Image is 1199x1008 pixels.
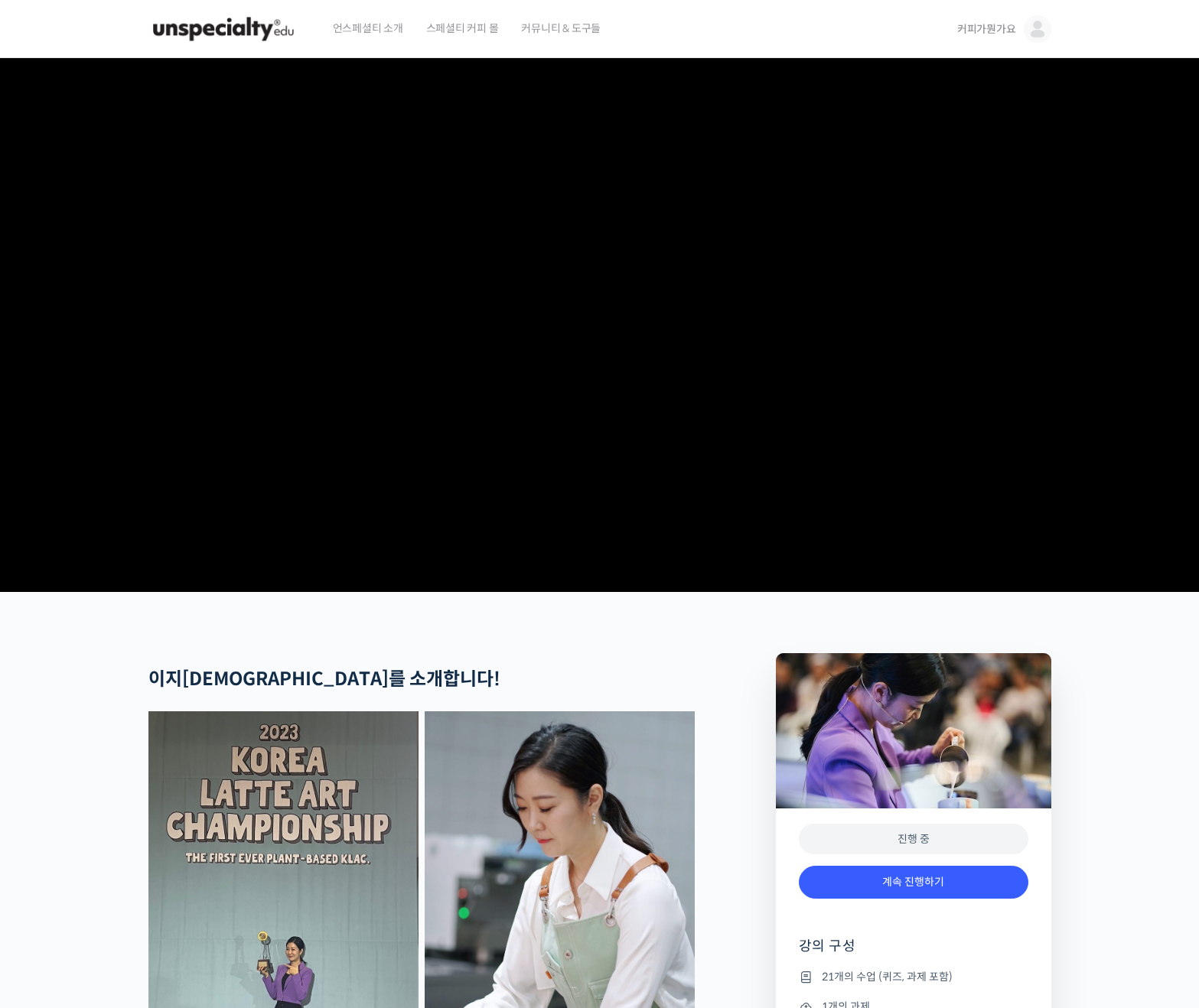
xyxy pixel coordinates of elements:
[799,824,1028,855] div: 진행 중
[799,866,1028,899] a: 계속 진행하기
[148,668,500,691] strong: 이지[DEMOGRAPHIC_DATA]를 소개합니다!
[799,937,1028,967] h4: 강의 구성
[957,22,1016,36] span: 커피가뭔가요
[799,967,1028,986] li: 21개의 수업 (퀴즈, 과제 포함)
